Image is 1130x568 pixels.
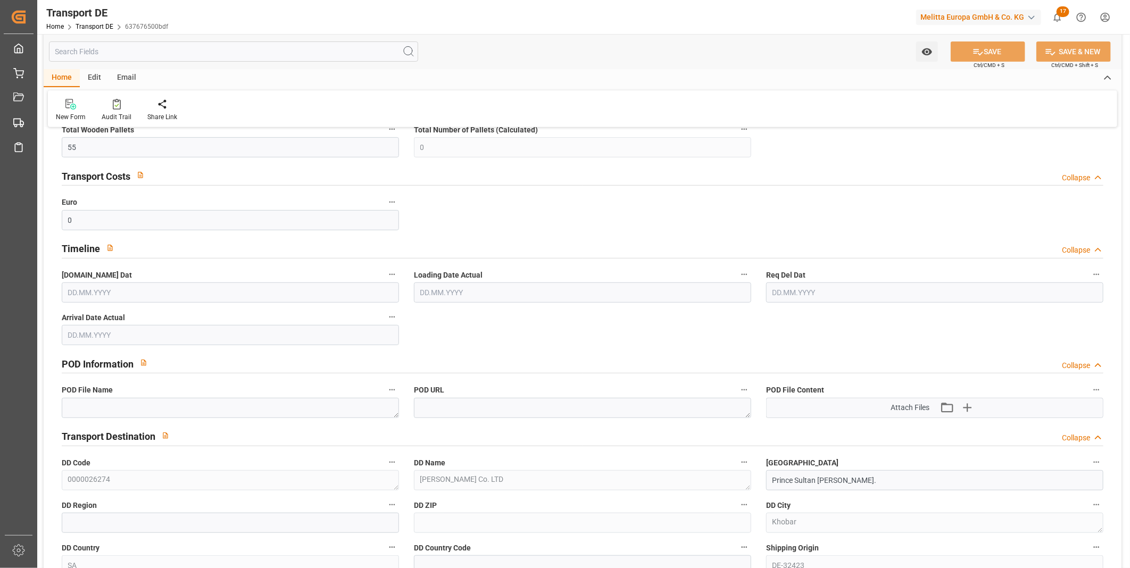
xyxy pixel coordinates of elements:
div: Collapse [1062,172,1090,183]
span: DD Country Code [414,542,471,554]
button: SAVE & NEW [1036,41,1111,62]
span: 17 [1057,6,1069,17]
span: Shipping Origin [766,542,819,554]
a: Home [46,23,64,30]
div: Transport DE [46,5,168,21]
button: Total Wooden Pallets [385,122,399,136]
input: Search Fields [49,41,418,62]
button: DD Name [737,455,751,469]
div: Share Link [147,112,177,122]
span: Total Wooden Pallets [62,124,134,136]
div: Email [109,69,144,87]
span: POD File Content [766,385,824,396]
button: DD Region [385,498,399,512]
button: [DOMAIN_NAME] Dat [385,268,399,281]
span: [DOMAIN_NAME] Dat [62,270,132,281]
span: Ctrl/CMD + Shift + S [1051,61,1098,69]
button: DD Code [385,455,399,469]
button: SAVE [951,41,1025,62]
div: Audit Trail [102,112,131,122]
button: Total Number of Pallets (Calculated) [737,122,751,136]
button: View description [100,238,120,258]
span: Loading Date Actual [414,270,483,281]
button: Euro [385,195,399,209]
div: Collapse [1062,360,1090,371]
textarea: [PERSON_NAME] Co. LTD [414,470,751,490]
button: POD URL [737,383,751,397]
button: show 17 new notifications [1045,5,1069,29]
span: DD ZIP [414,500,437,511]
span: Arrival Date Actual [62,312,125,323]
input: DD.MM.YYYY [414,282,751,303]
h2: Timeline [62,241,100,256]
span: DD Name [414,457,445,469]
button: View description [155,425,176,446]
span: DD Region [62,500,97,511]
h2: Transport Destination [62,429,155,444]
h2: Transport Costs [62,169,130,183]
button: Req Del Dat [1090,268,1103,281]
button: Loading Date Actual [737,268,751,281]
span: Total Number of Pallets (Calculated) [414,124,538,136]
span: Req Del Dat [766,270,805,281]
button: DD Country [385,540,399,554]
input: DD.MM.YYYY [766,282,1103,303]
input: DD.MM.YYYY [62,282,399,303]
span: DD Country [62,542,99,554]
button: POD File Content [1090,383,1103,397]
button: View description [130,165,151,185]
div: Home [44,69,80,87]
textarea: Khobar [766,513,1103,533]
div: Melitta Europa GmbH & Co. KG [916,10,1041,25]
textarea: 0000026274 [62,470,399,490]
h2: POD Information [62,357,134,371]
div: Collapse [1062,245,1090,256]
button: open menu [916,41,938,62]
span: DD Code [62,457,90,469]
button: DD Country Code [737,540,751,554]
span: POD File Name [62,385,113,396]
a: Transport DE [76,23,113,30]
input: DD.MM.YYYY [62,325,399,345]
span: Euro [62,197,77,208]
div: Edit [80,69,109,87]
span: Ctrl/CMD + S [974,61,1004,69]
button: Shipping Origin [1090,540,1103,554]
button: DD City [1090,498,1103,512]
button: POD File Name [385,383,399,397]
button: [GEOGRAPHIC_DATA] [1090,455,1103,469]
div: Collapse [1062,432,1090,444]
button: View description [134,353,154,373]
button: Help Center [1069,5,1093,29]
button: Arrival Date Actual [385,310,399,324]
span: [GEOGRAPHIC_DATA] [766,457,838,469]
span: POD URL [414,385,444,396]
button: Melitta Europa GmbH & Co. KG [916,7,1045,27]
button: DD ZIP [737,498,751,512]
div: New Form [56,112,86,122]
span: Attach Files [891,402,929,413]
span: DD City [766,500,791,511]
